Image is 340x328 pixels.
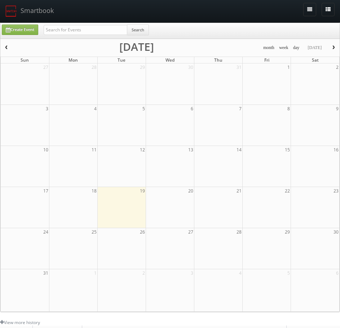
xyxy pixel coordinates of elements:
button: month [261,43,277,52]
img: smartbook-logo.png [5,5,17,17]
span: 4 [93,105,97,112]
span: Fri [264,57,269,63]
span: 5 [287,269,291,277]
span: 25 [91,228,97,236]
span: 3 [45,105,49,112]
span: 4 [238,269,242,277]
span: 30 [333,228,339,236]
span: 13 [187,146,194,154]
input: Search for Events [44,25,127,35]
span: 24 [43,228,49,236]
span: 29 [284,228,291,236]
span: 11 [91,146,97,154]
span: 10 [43,146,49,154]
span: 31 [236,63,242,71]
span: Thu [214,57,222,63]
span: 27 [187,228,194,236]
span: 9 [335,105,339,112]
span: 22 [284,187,291,195]
span: 12 [139,146,146,154]
span: 2 [335,63,339,71]
span: 1 [93,269,97,277]
span: 17 [43,187,49,195]
span: Sat [312,57,319,63]
span: 6 [335,269,339,277]
h2: [DATE] [119,43,154,50]
span: Tue [118,57,125,63]
span: Wed [165,57,175,63]
span: 3 [190,269,194,277]
span: 23 [333,187,339,195]
span: 5 [142,105,146,112]
span: Sun [21,57,29,63]
span: 19 [139,187,146,195]
button: day [291,43,302,52]
span: 30 [187,63,194,71]
span: 6 [190,105,194,112]
span: 20 [187,187,194,195]
span: 16 [333,146,339,154]
span: 29 [139,63,146,71]
span: 14 [236,146,242,154]
button: [DATE] [305,43,324,52]
span: 8 [287,105,291,112]
span: 18 [91,187,97,195]
button: Search [127,25,149,35]
button: week [277,43,291,52]
span: 31 [43,269,49,277]
span: 21 [236,187,242,195]
span: 1 [287,63,291,71]
span: 27 [43,63,49,71]
span: 15 [284,146,291,154]
span: Mon [69,57,78,63]
span: 28 [91,63,97,71]
a: Create Event [2,25,38,35]
span: 7 [238,105,242,112]
span: 2 [142,269,146,277]
span: 28 [236,228,242,236]
span: 26 [139,228,146,236]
